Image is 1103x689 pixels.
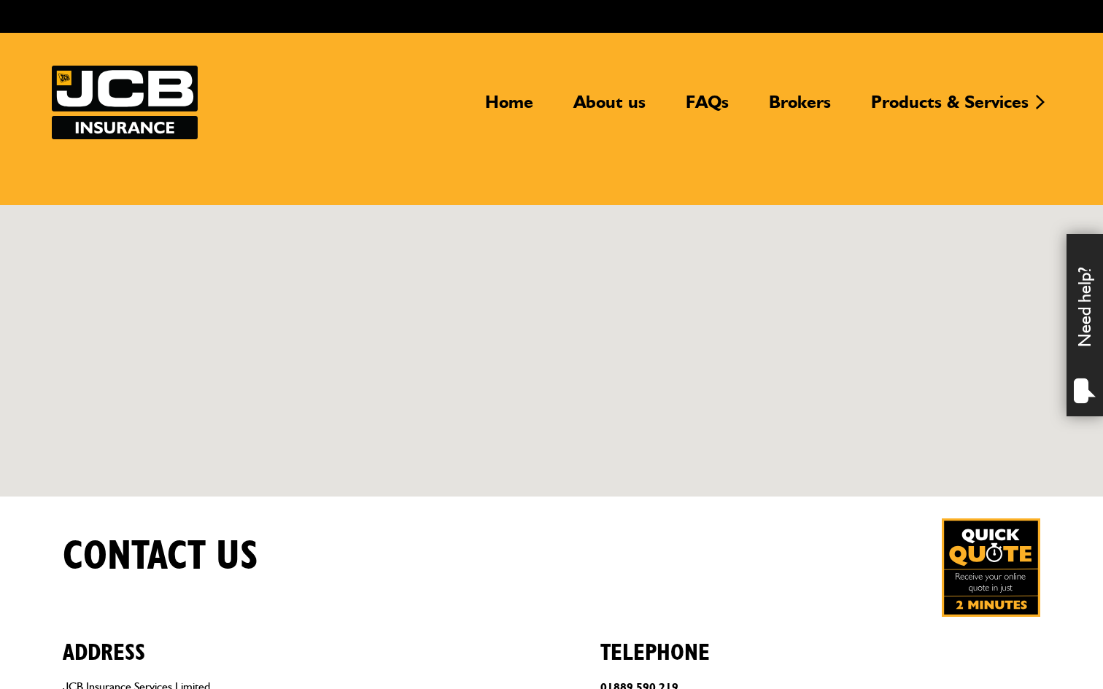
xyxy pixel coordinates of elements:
a: About us [562,91,657,125]
h2: Address [63,617,503,666]
a: Get your insurance quote in just 2-minutes [942,518,1040,617]
a: Home [474,91,544,125]
a: FAQs [675,91,740,125]
img: Quick Quote [942,518,1040,617]
a: JCB Insurance Services [52,66,198,139]
h2: Telephone [600,617,1040,666]
img: JCB Insurance Services logo [52,66,198,139]
a: Brokers [758,91,842,125]
a: Products & Services [860,91,1040,125]
h1: Contact us [63,532,258,581]
div: Need help? [1067,234,1103,416]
